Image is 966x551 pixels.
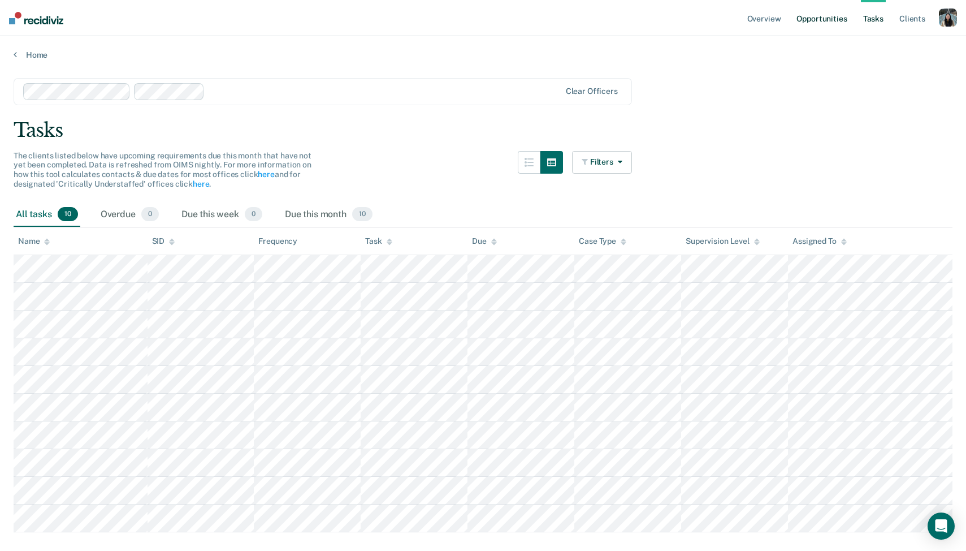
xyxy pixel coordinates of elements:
div: Open Intercom Messenger [928,513,955,540]
span: 0 [245,207,262,222]
div: Frequency [258,236,297,246]
div: Due [472,236,497,246]
span: 10 [352,207,372,222]
div: All tasks10 [14,203,80,227]
span: The clients listed below have upcoming requirements due this month that have not yet been complet... [14,151,311,188]
span: 0 [141,207,159,222]
div: Case Type [579,236,626,246]
a: here [193,179,209,188]
div: Assigned To [792,236,846,246]
div: Tasks [14,119,952,142]
div: Name [18,236,50,246]
div: Supervision Level [686,236,760,246]
div: Due this week0 [179,203,265,227]
img: Recidiviz [9,12,63,24]
div: Task [365,236,392,246]
div: Overdue0 [98,203,161,227]
div: Clear officers [566,87,618,96]
span: 10 [58,207,78,222]
button: Filters [572,151,632,174]
a: Home [14,50,952,60]
div: SID [152,236,175,246]
a: here [258,170,274,179]
div: Due this month10 [283,203,375,227]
